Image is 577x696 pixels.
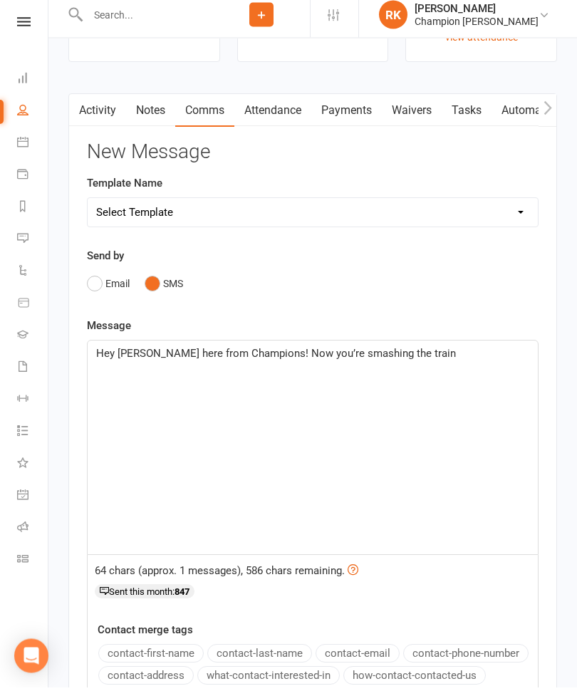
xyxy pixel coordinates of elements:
[83,14,213,33] input: Search...
[69,103,126,136] a: Activity
[492,103,576,136] a: Automations
[17,105,49,137] a: People
[17,73,49,105] a: Dashboard
[234,103,311,136] a: Attendance
[87,326,131,343] label: Message
[379,9,407,38] div: RK
[87,256,124,274] label: Send by
[17,297,49,329] a: Product Sales
[87,184,162,201] label: Template Name
[17,201,49,233] a: Reports
[445,41,518,52] a: view attendance
[98,653,204,672] button: contact-first-name
[17,521,49,554] a: Roll call kiosk mode
[382,103,442,136] a: Waivers
[14,648,48,682] div: Open Intercom Messenger
[415,11,539,24] div: [PERSON_NAME]
[17,554,49,586] a: Class kiosk mode
[98,630,193,648] label: Contact merge tags
[17,137,49,169] a: Calendar
[197,675,340,694] button: what-contact-interested-in
[207,653,312,672] button: contact-last-name
[316,653,400,672] button: contact-email
[96,356,456,369] span: Hey [PERSON_NAME] here from Champions! Now you’re smashing the train
[126,103,175,136] a: Notes
[145,279,183,306] button: SMS
[311,103,382,136] a: Payments
[95,593,194,608] div: Sent this month:
[403,653,529,672] button: contact-phone-number
[17,457,49,489] a: What's New
[98,675,194,694] button: contact-address
[343,675,486,694] button: how-contact-contacted-us
[87,150,539,172] h3: New Message
[17,489,49,521] a: General attendance kiosk mode
[17,169,49,201] a: Payments
[95,571,531,588] div: 64 chars (approx. 1 messages), 586 chars remaining.
[175,103,234,136] a: Comms
[415,24,539,36] div: Champion [PERSON_NAME]
[442,103,492,136] a: Tasks
[175,596,189,606] strong: 847
[87,279,130,306] button: Email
